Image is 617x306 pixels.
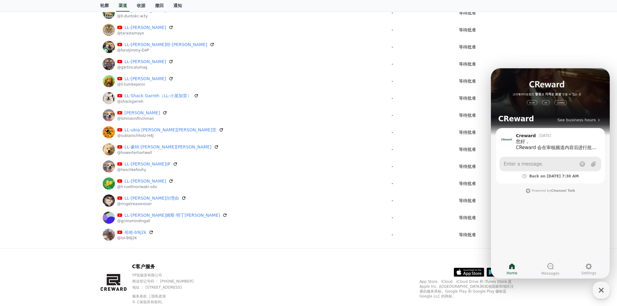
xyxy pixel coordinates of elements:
[369,61,416,67] p: -
[459,146,476,153] p: 等待批准
[103,229,115,241] img: 哈哈-b9j2k
[125,127,217,133] a: LL-ubia [PERSON_NAME][PERSON_NAME]茨
[125,212,220,219] a: LL-[PERSON_NAME]姆斯·明丁[PERSON_NAME]
[125,229,147,236] a: 哈哈-b9j2k
[369,44,416,50] p: -
[459,197,476,204] p: 等待批准
[369,163,416,170] p: -
[119,3,127,8] font: 渠道
[137,3,145,8] font: 收据
[491,68,610,279] iframe: Channel chat
[125,93,191,99] a: LL-Shack Garreh（LL-小屋加雷）
[132,300,205,304] p: © C保留所有权利。
[125,59,166,65] a: LL-[PERSON_NAME]
[369,129,416,136] p: -
[459,95,476,101] p: 等待批准
[103,126,115,138] img: LL-ubia 罗赫霍尔茨
[117,167,178,172] p: @heschkefouhy
[117,236,154,240] p: @lol-B9J2K
[117,150,219,155] p: @howerterhartwell
[125,24,166,31] a: LL-[PERSON_NAME]
[459,163,476,170] p: 等待批准
[103,212,115,224] img: LL-格里姆斯·明丁格尔
[369,180,416,187] p: -
[125,110,160,116] a: [PERSON_NAME]
[103,41,115,53] img: LL-福斯特·吉米
[369,95,416,101] p: -
[103,177,115,190] img: LL-Ruell Moriwaki
[103,58,115,70] img: LL-加廷·卡鲁马格
[369,10,416,16] p: -
[132,285,205,290] p: 地址 ： [STREET_ADDRESS]
[117,48,215,53] p: @forstjimmy-D4P
[369,112,416,119] p: -
[151,294,166,298] a: 隐私政策
[132,273,205,278] p: YP实验室有限公司
[117,201,186,206] p: @ringelreasonover
[459,215,476,221] p: 等待批准
[125,41,207,48] a: LL-[PERSON_NAME]特·[PERSON_NAME]
[125,76,166,82] a: LL-[PERSON_NAME]
[117,99,199,104] p: @shackgarreh
[117,82,174,87] p: @ll-tumbejenni
[103,7,115,19] img: LL-邓托 Kc
[173,3,182,8] font: 通知
[117,133,224,138] p: @subiarochholz-H4J
[459,61,476,67] p: 等待批准
[369,197,416,204] p: -
[369,27,416,33] p: -
[459,27,476,33] p: 等待批准
[117,14,174,19] p: @ll-duntokc-w3y
[117,184,174,189] p: @ll-ruellmoriwaki-o4v
[155,3,164,8] font: 撤回
[103,194,115,207] img: LL-林格尔理由
[117,65,174,70] p: @gartincalumag
[459,180,476,187] p: 等待批准
[125,195,179,201] a: LL-[PERSON_NAME]尔理由
[103,92,115,104] img: LL-Shack Garreh（LL-小屋加雷）
[369,215,416,221] p: -
[459,129,476,136] p: 等待批准
[117,31,174,36] p: @tarastamayo
[420,279,517,299] p: App Store、iCloud、iCloud Drive 和 iTunes Store 是 Apple Inc. 在[GEOGRAPHIC_DATA]和其他国家和地区注册的服务商标。Googl...
[132,279,205,284] p: 商业登记号码 ： [PHONE_NUMBER]
[125,161,171,167] a: LL-[PERSON_NAME]伊
[125,144,211,150] a: LL-豪特·[PERSON_NAME][PERSON_NAME]
[459,10,476,16] p: 等待批准
[117,116,167,121] p: @lohmannfinchman
[369,78,416,84] p: -
[117,219,227,223] p: @grimsmindingall
[459,232,476,238] p: 等待批准
[103,24,115,36] img: LL-塔拉斯·塔马约
[132,263,205,270] p: C客户服务
[459,112,476,119] p: 等待批准
[103,160,115,173] img: LL-赫施克·福伊
[459,78,476,84] p: 等待批准
[125,178,166,184] a: LL-[PERSON_NAME]
[100,3,109,8] font: 轮廓
[103,143,115,155] img: LL-豪特·哈特韦尔
[459,44,476,50] p: 等待批准
[369,146,416,153] p: -
[103,109,115,121] img: LL-洛曼·芬奇曼
[369,232,416,238] p: -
